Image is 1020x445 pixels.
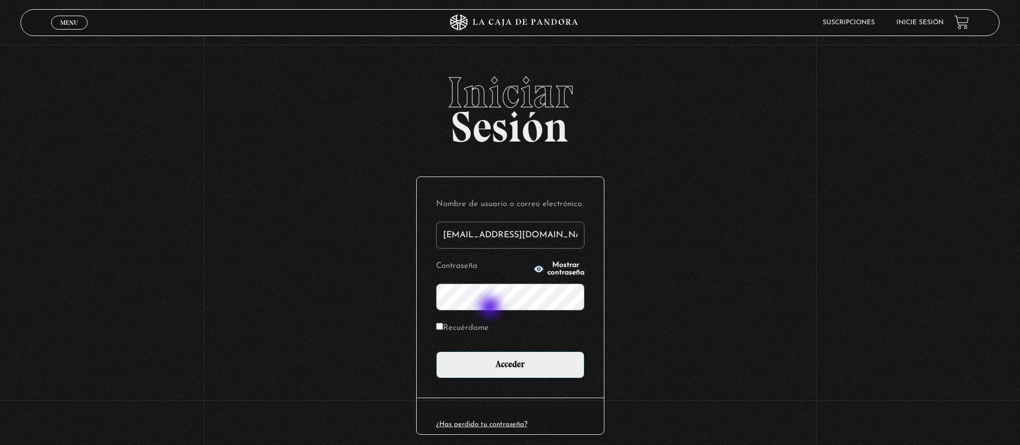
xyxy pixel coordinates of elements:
[533,262,584,277] button: Mostrar contraseña
[436,323,443,330] input: Recuérdame
[436,351,584,378] input: Acceder
[57,28,82,36] span: Cerrar
[436,196,584,213] label: Nombre de usuario o correo electrónico
[436,421,527,428] a: ¿Has perdido tu contraseña?
[896,19,944,26] a: Inicie sesión
[823,19,875,26] a: Suscripciones
[547,262,584,277] span: Mostrar contraseña
[20,71,1000,114] span: Iniciar
[436,320,489,337] label: Recuérdame
[20,71,1000,140] h2: Sesión
[60,19,78,26] span: Menu
[436,258,530,275] label: Contraseña
[954,15,969,30] a: View your shopping cart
